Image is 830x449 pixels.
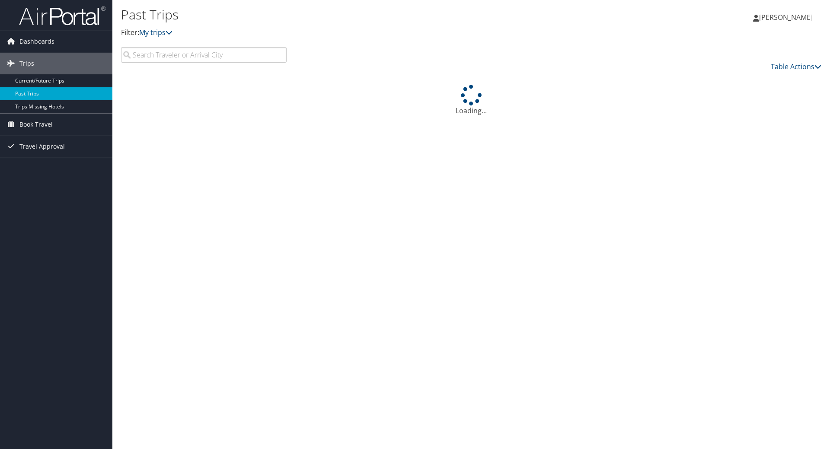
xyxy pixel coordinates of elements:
a: Table Actions [771,62,821,71]
a: My trips [139,28,172,37]
div: Loading... [121,85,821,116]
span: Dashboards [19,31,54,52]
h1: Past Trips [121,6,588,24]
a: [PERSON_NAME] [753,4,821,30]
span: Trips [19,53,34,74]
span: Travel Approval [19,136,65,157]
img: airportal-logo.png [19,6,105,26]
span: [PERSON_NAME] [759,13,813,22]
span: Book Travel [19,114,53,135]
p: Filter: [121,27,588,38]
input: Search Traveler or Arrival City [121,47,287,63]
